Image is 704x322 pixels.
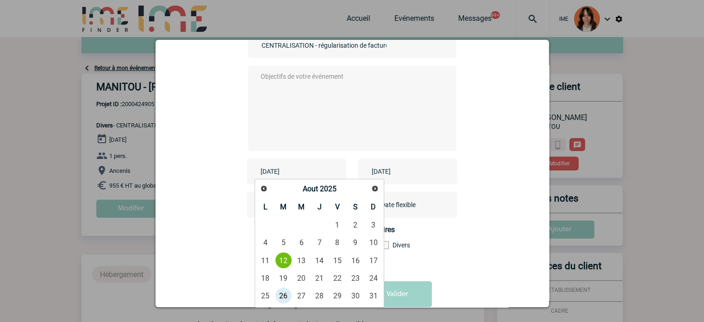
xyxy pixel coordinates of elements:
[260,185,268,192] span: Précédent
[347,270,364,286] a: 23
[293,270,310,286] a: 20
[369,192,401,218] label: Date flexible
[293,287,310,304] a: 27
[329,270,346,286] a: 22
[347,252,364,269] a: 16
[259,39,389,51] input: Nom de l'événement
[257,270,274,286] a: 18
[293,234,310,251] a: 6
[365,270,382,286] a: 24
[369,165,433,177] input: Date de fin
[347,287,364,304] a: 30
[311,287,328,304] a: 28
[319,184,336,193] span: 2025
[302,184,318,193] span: Aout
[275,252,292,269] a: 12
[311,234,328,251] a: 7
[248,225,456,234] h4: Services complémentaires
[365,234,382,251] a: 10
[381,241,431,249] label: Divers
[275,234,292,251] a: 5
[371,185,379,192] span: Suivant
[311,270,328,286] a: 21
[298,202,305,211] span: Mercredi
[335,202,340,211] span: Vendredi
[365,217,382,234] a: 3
[347,234,364,251] a: 9
[275,270,292,286] a: 19
[257,234,274,251] a: 4
[263,202,268,211] span: Lundi
[293,252,310,269] a: 13
[347,217,364,234] a: 2
[365,252,382,269] a: 17
[329,217,346,234] a: 1
[368,182,381,195] a: Suivant
[257,182,271,195] a: Précédent
[329,252,346,269] a: 15
[353,202,358,211] span: Samedi
[329,234,346,251] a: 8
[275,287,292,304] a: 26
[311,252,328,269] a: 14
[258,165,322,177] input: Date de début
[329,287,346,304] a: 29
[257,287,274,304] a: 25
[365,287,382,304] a: 31
[362,281,432,307] button: Valider
[280,202,287,211] span: Mardi
[317,202,321,211] span: Jeudi
[371,202,376,211] span: Dimanche
[257,252,274,269] a: 11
